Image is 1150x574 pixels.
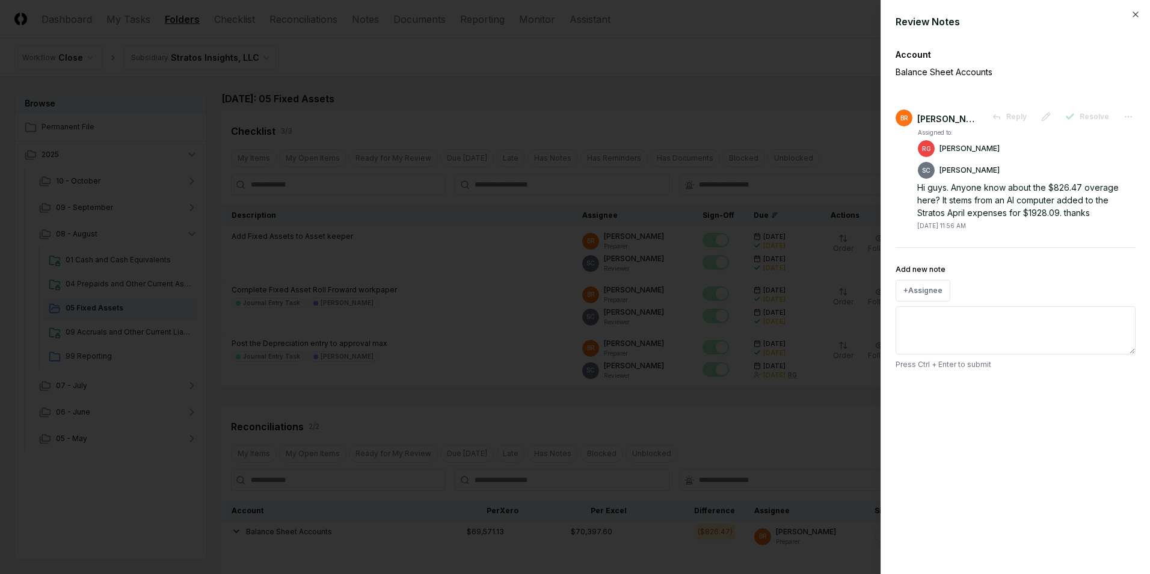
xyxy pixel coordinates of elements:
[1080,111,1109,122] span: Resolve
[939,143,1000,154] p: [PERSON_NAME]
[896,280,950,301] button: +Assignee
[917,113,977,125] div: [PERSON_NAME]
[896,48,1136,61] div: Account
[917,181,1136,219] div: Hi guys. Anyone know about the $826.47 overage here? It stems from an AI computer added to the St...
[917,221,966,230] div: [DATE] 11:56 AM
[922,144,931,153] span: RG
[896,265,946,274] label: Add new note
[896,359,1136,370] p: Press Ctrl + Enter to submit
[1058,106,1116,128] button: Resolve
[939,165,1000,176] p: [PERSON_NAME]
[922,166,930,175] span: SC
[896,66,1094,78] p: Balance Sheet Accounts
[896,14,1136,29] div: Review Notes
[985,106,1034,128] button: Reply
[917,128,1000,138] td: Assigned to:
[900,114,908,123] span: BR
